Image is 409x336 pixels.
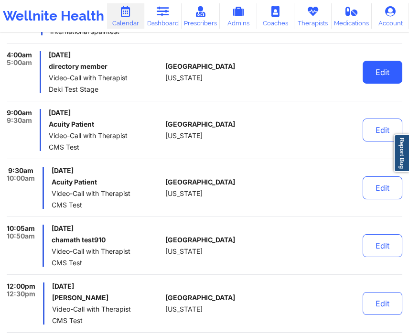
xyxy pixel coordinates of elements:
[52,190,161,197] span: Video-Call with Therapist
[52,178,161,186] h6: Acuity Patient
[49,74,161,82] span: Video-Call with Therapist
[7,174,35,182] span: 10:00am
[49,109,161,117] span: [DATE]
[394,134,409,172] a: Report Bug
[294,3,332,29] a: Therapists
[372,3,409,29] a: Account
[52,305,161,313] span: Video-Call with Therapist
[220,3,257,29] a: Admins
[332,3,372,29] a: Medications
[8,167,33,174] span: 9:30am
[52,225,161,232] span: [DATE]
[363,292,402,315] button: Edit
[52,317,161,325] span: CMS Test
[7,109,32,117] span: 9:00am
[165,248,203,255] span: [US_STATE]
[182,3,220,29] a: Prescribers
[363,176,402,199] button: Edit
[7,117,32,124] span: 9:30am
[165,132,203,140] span: [US_STATE]
[49,120,161,128] h6: Acuity Patient
[52,236,161,244] h6: chamath test910
[165,63,235,70] span: [GEOGRAPHIC_DATA]
[165,305,203,313] span: [US_STATE]
[7,290,35,298] span: 12:30pm
[49,143,161,151] span: CMS Test
[52,167,161,174] span: [DATE]
[165,74,203,82] span: [US_STATE]
[165,120,235,128] span: [GEOGRAPHIC_DATA]
[165,236,235,244] span: [GEOGRAPHIC_DATA]
[52,259,161,267] span: CMS Test
[363,61,402,84] button: Edit
[165,190,203,197] span: [US_STATE]
[52,282,161,290] span: [DATE]
[52,294,161,302] h6: [PERSON_NAME]
[363,234,402,257] button: Edit
[7,51,32,59] span: 4:00am
[49,63,161,70] h6: directory member
[144,3,182,29] a: Dashboard
[165,178,235,186] span: [GEOGRAPHIC_DATA]
[7,232,35,240] span: 10:50am
[49,86,161,93] span: Deki Test Stage
[52,201,161,209] span: CMS Test
[363,119,402,141] button: Edit
[49,132,161,140] span: Video-Call with Therapist
[107,3,144,29] a: Calendar
[7,225,35,232] span: 10:05am
[49,51,161,59] span: [DATE]
[165,294,235,302] span: [GEOGRAPHIC_DATA]
[52,248,161,255] span: Video-Call with Therapist
[257,3,294,29] a: Coaches
[7,282,35,290] span: 12:00pm
[7,59,32,66] span: 5:00am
